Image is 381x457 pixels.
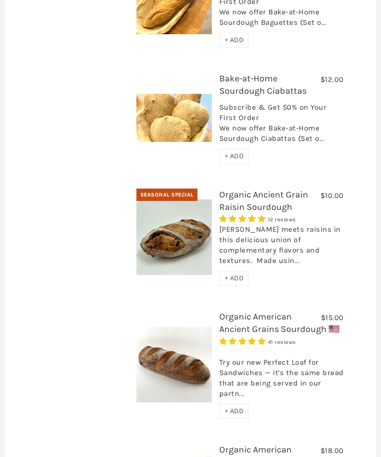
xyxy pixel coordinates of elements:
div: Seasonal Special [136,189,197,202]
div: + ADD [219,33,250,48]
img: Organic American Ancient Grains Sourdough 🇺🇸 [136,327,212,403]
img: Bake-at-Home Sourdough Ciabattas [136,94,212,142]
span: + ADD [225,152,244,161]
span: + ADD [225,274,244,283]
div: [PERSON_NAME] meets raisins in this delicious union of complementary flavors and textures. Made u... [219,225,344,271]
a: Organic Ancient Grain Raisin Sourdough [219,190,308,213]
div: + ADD [219,404,250,419]
div: Try our new Perfect Loaf for Sandwiches — it's the same bread that are being served in our partn... [219,347,344,404]
div: + ADD [219,271,250,286]
span: $10.00 [320,192,344,200]
a: Bake-at-Home Sourdough Ciabattas [219,73,307,97]
span: $12.00 [320,75,344,84]
img: Organic Ancient Grain Raisin Sourdough [136,200,212,275]
span: + ADD [225,36,244,45]
span: 4.93 stars [219,337,268,346]
span: 41 reviews [268,339,296,346]
span: $15.00 [321,314,344,323]
span: 12 reviews [268,217,296,223]
a: Organic American Ancient Grains Sourdough 🇺🇸 [219,312,339,335]
span: 5.00 stars [219,215,268,224]
span: $18.00 [320,447,344,456]
span: + ADD [225,407,244,416]
div: + ADD [219,149,250,164]
div: Subscribe & Get 50% on Your First Order We now offer Bake-at-Home Sourdough Ciabattas (Set o... [219,103,344,149]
